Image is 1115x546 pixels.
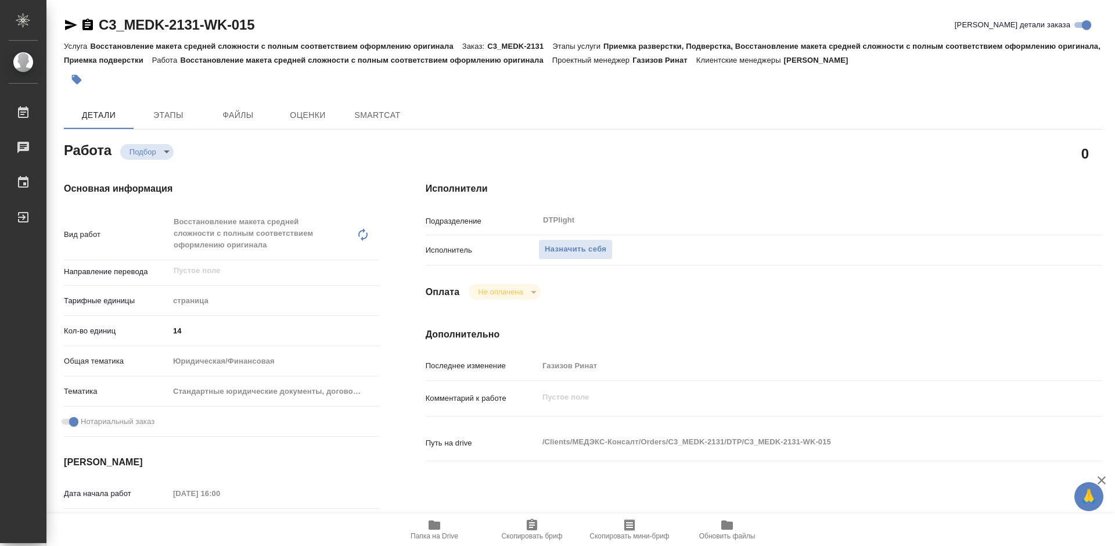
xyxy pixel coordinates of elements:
p: [PERSON_NAME] [784,56,857,64]
button: Скопировать ссылку для ЯМессенджера [64,18,78,32]
span: SmartCat [350,108,405,123]
div: страница [169,291,379,311]
button: Добавить тэг [64,67,89,92]
textarea: /Clients/МЕДЭКС-Консалт/Orders/C3_MEDK-2131/DTP/C3_MEDK-2131-WK-015 [538,432,1046,452]
button: Скопировать мини-бриф [581,513,678,546]
h2: Работа [64,139,111,160]
button: Обновить файлы [678,513,776,546]
button: Скопировать ссылку [81,18,95,32]
p: Клиентские менеджеры [696,56,784,64]
p: Вид работ [64,229,169,240]
p: Работа [152,56,181,64]
div: Подбор [469,284,540,300]
input: ✎ Введи что-нибудь [169,322,379,339]
p: Дата начала работ [64,488,169,500]
input: Пустое поле [169,485,271,502]
input: Пустое поле [172,264,352,278]
span: Обновить файлы [699,532,756,540]
span: [PERSON_NAME] детали заказа [955,19,1070,31]
p: Подразделение [426,215,538,227]
p: Кол-во единиц [64,325,169,337]
button: 🙏 [1074,482,1103,511]
p: Услуга [64,42,90,51]
button: Скопировать бриф [483,513,581,546]
h4: Основная информация [64,182,379,196]
p: Направление перевода [64,266,169,278]
a: C3_MEDK-2131-WK-015 [99,17,254,33]
h2: 0 [1081,143,1089,163]
h4: Оплата [426,285,460,299]
h4: [PERSON_NAME] [64,455,379,469]
p: Тематика [64,386,169,397]
input: Пустое поле [538,357,1046,374]
h4: Дополнительно [426,328,1102,342]
p: Восстановление макета средней сложности с полным соответствием оформлению оригинала [180,56,552,64]
div: Стандартные юридические документы, договоры, уставы [169,382,379,401]
span: Нотариальный заказ [81,416,154,428]
p: Восстановление макета средней сложности с полным соответствием оформлению оригинала [90,42,462,51]
button: Назначить себя [538,239,613,260]
div: Подбор [120,144,174,160]
p: Тарифные единицы [64,295,169,307]
span: 🙏 [1079,484,1099,509]
p: Заказ: [462,42,487,51]
span: Файлы [210,108,266,123]
h4: Исполнители [426,182,1102,196]
p: Газизов Ринат [632,56,696,64]
span: Этапы [141,108,196,123]
span: Назначить себя [545,243,606,256]
button: Не оплачена [474,287,526,297]
p: Комментарий к работе [426,393,538,404]
span: Скопировать мини-бриф [589,532,669,540]
span: Папка на Drive [411,532,458,540]
span: Детали [71,108,127,123]
span: Оценки [280,108,336,123]
p: Исполнитель [426,245,538,256]
p: C3_MEDK-2131 [487,42,552,51]
p: Путь на drive [426,437,538,449]
p: Проектный менеджер [552,56,632,64]
button: Папка на Drive [386,513,483,546]
div: Юридическая/Финансовая [169,351,379,371]
button: Подбор [126,147,160,157]
p: Последнее изменение [426,360,538,372]
span: Скопировать бриф [501,532,562,540]
p: Этапы услуги [552,42,603,51]
p: Общая тематика [64,355,169,367]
